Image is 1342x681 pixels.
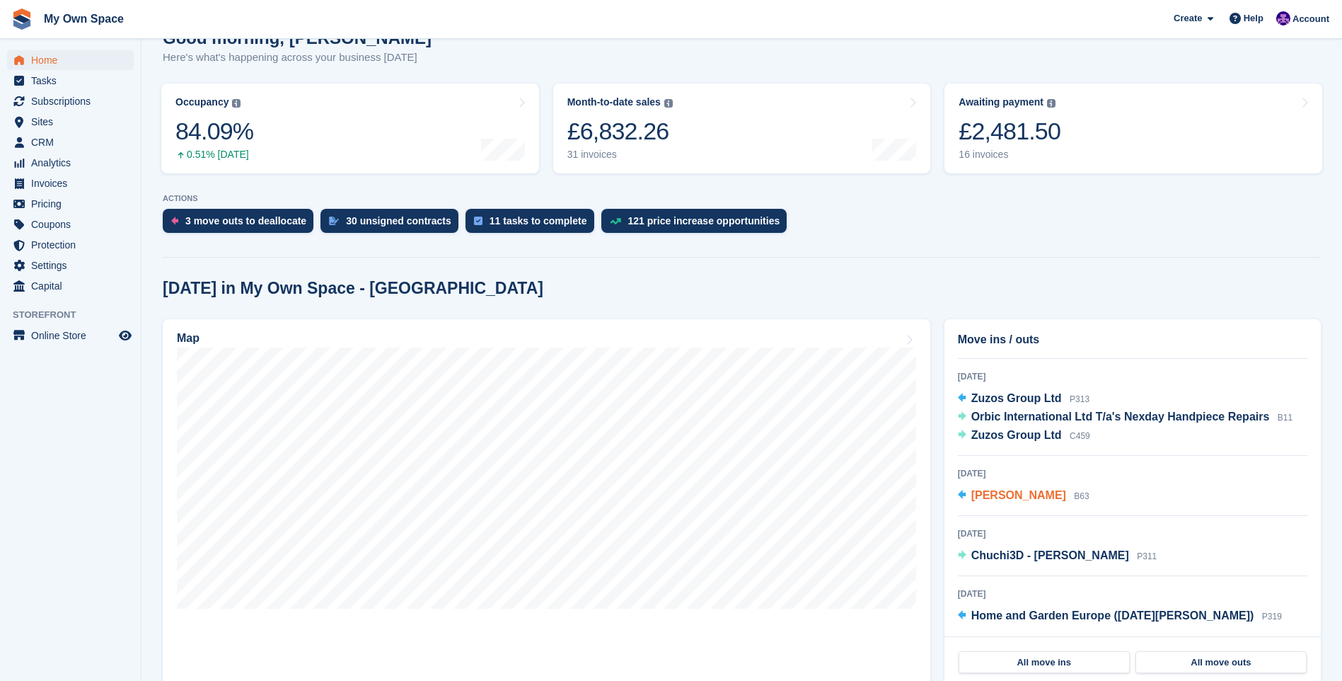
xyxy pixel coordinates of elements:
[1074,491,1089,501] span: B63
[7,91,134,111] a: menu
[971,392,1062,404] span: Zuzos Group Ltd
[7,194,134,214] a: menu
[7,112,134,132] a: menu
[31,194,116,214] span: Pricing
[628,215,780,227] div: 121 price increase opportunities
[177,332,199,345] h2: Map
[163,50,432,66] p: Here's what's happening across your business [DATE]
[7,214,134,234] a: menu
[7,276,134,296] a: menu
[175,117,253,146] div: 84.09%
[958,487,1089,505] a: [PERSON_NAME] B63
[31,91,116,111] span: Subscriptions
[958,390,1089,408] a: Zuzos Group Ltd P313
[958,607,1282,626] a: Home and Garden Europe ([DATE][PERSON_NAME]) P319
[7,173,134,193] a: menu
[232,99,241,108] img: icon-info-grey-7440780725fd019a000dd9b08b2336e03edf1995a4989e88bcd33f0948082b44.svg
[958,467,1307,480] div: [DATE]
[553,84,931,173] a: Month-to-date sales £6,832.26 31 invoices
[7,153,134,173] a: menu
[971,549,1129,561] span: Chuchi3D - [PERSON_NAME]
[959,96,1043,108] div: Awaiting payment
[958,547,1157,566] a: Chuchi3D - [PERSON_NAME] P311
[1137,551,1157,561] span: P311
[7,256,134,275] a: menu
[31,326,116,345] span: Online Store
[944,84,1322,173] a: Awaiting payment £2,481.50 16 invoices
[7,235,134,255] a: menu
[1244,11,1263,25] span: Help
[175,149,253,161] div: 0.51% [DATE]
[567,149,673,161] div: 31 invoices
[31,173,116,193] span: Invoices
[7,71,134,91] a: menu
[185,215,306,227] div: 3 move outs to deallocate
[11,8,33,30] img: stora-icon-8386f47178a22dfd0bd8f6a31ec36ba5ce8667c1dd55bd0f319d3a0aa187defe.svg
[31,132,116,152] span: CRM
[1276,11,1290,25] img: Megan Angel
[958,427,1090,445] a: Zuzos Group Ltd C459
[601,209,794,240] a: 121 price increase opportunities
[31,214,116,234] span: Coupons
[163,194,1321,203] p: ACTIONS
[610,218,621,224] img: price_increase_opportunities-93ffe204e8149a01c8c9dc8f82e8f89637d9d84a8eef4429ea346261dce0b2c0.svg
[38,7,129,30] a: My Own Space
[567,117,673,146] div: £6,832.26
[567,96,661,108] div: Month-to-date sales
[958,331,1307,348] h2: Move ins / outs
[117,327,134,344] a: Preview store
[31,153,116,173] span: Analytics
[163,279,543,298] h2: [DATE] in My Own Space - [GEOGRAPHIC_DATA]
[958,527,1307,540] div: [DATE]
[1070,394,1089,404] span: P313
[31,112,116,132] span: Sites
[161,84,539,173] a: Occupancy 84.09% 0.51% [DATE]
[1292,12,1329,26] span: Account
[163,209,320,240] a: 3 move outs to deallocate
[171,217,178,225] img: move_outs_to_deallocate_icon-f764333ba52eb49d3ac5e1228854f67142a1ed5810a6f6cc68b1a99e826820c5.svg
[346,215,451,227] div: 30 unsigned contracts
[971,411,1270,423] span: Orbic International Ltd T/a's Nexday Handpiece Repairs
[1070,431,1090,441] span: C459
[175,96,229,108] div: Occupancy
[1262,612,1282,622] span: P319
[959,651,1130,674] a: All move ins
[474,217,482,225] img: task-75834270c22a3079a89374b754ae025e5fb1db73e45f91037f5363f120a921f8.svg
[664,99,673,108] img: icon-info-grey-7440780725fd019a000dd9b08b2336e03edf1995a4989e88bcd33f0948082b44.svg
[1047,99,1055,108] img: icon-info-grey-7440780725fd019a000dd9b08b2336e03edf1995a4989e88bcd33f0948082b44.svg
[1174,11,1202,25] span: Create
[958,408,1293,427] a: Orbic International Ltd T/a's Nexday Handpiece Repairs B11
[1278,413,1292,423] span: B11
[490,215,587,227] div: 11 tasks to complete
[329,217,339,225] img: contract_signature_icon-13c848040528278c33f63329250d36e43548de30e8caae1d1a13099fd9432cc5.svg
[465,209,601,240] a: 11 tasks to complete
[959,117,1060,146] div: £2,481.50
[320,209,465,240] a: 30 unsigned contracts
[958,588,1307,600] div: [DATE]
[7,326,134,345] a: menu
[31,276,116,296] span: Capital
[958,370,1307,383] div: [DATE]
[971,610,1254,622] span: Home and Garden Europe ([DATE][PERSON_NAME])
[7,50,134,70] a: menu
[971,429,1062,441] span: Zuzos Group Ltd
[1135,651,1307,674] a: All move outs
[971,489,1066,501] span: [PERSON_NAME]
[959,149,1060,161] div: 16 invoices
[31,50,116,70] span: Home
[13,308,141,322] span: Storefront
[7,132,134,152] a: menu
[31,235,116,255] span: Protection
[31,71,116,91] span: Tasks
[31,256,116,275] span: Settings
